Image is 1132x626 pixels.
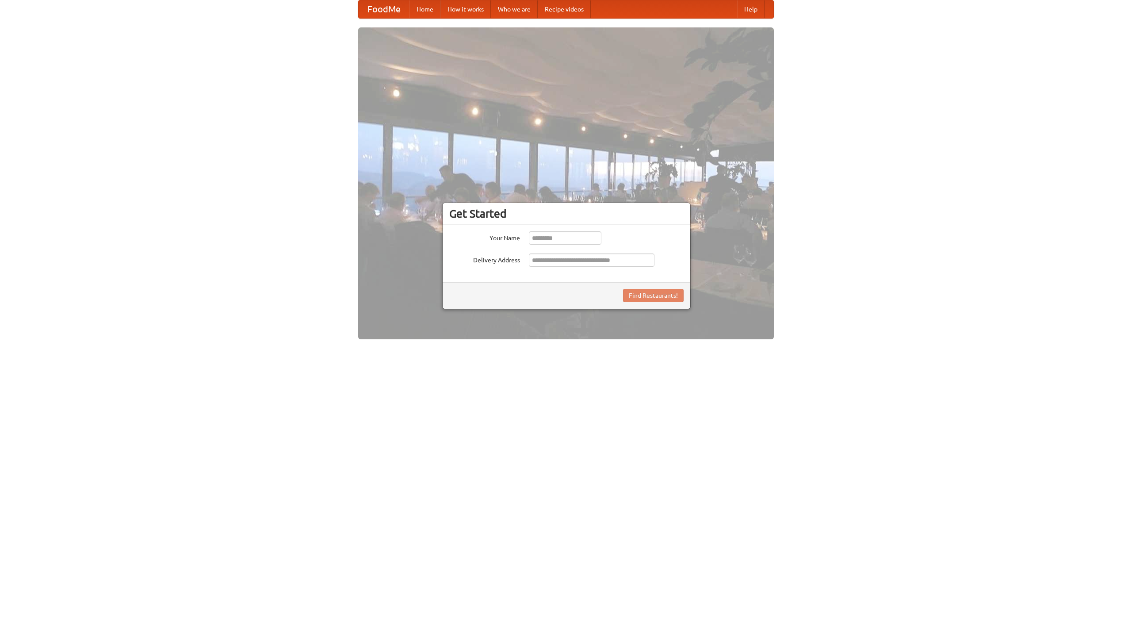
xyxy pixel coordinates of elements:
label: Delivery Address [449,253,520,265]
label: Your Name [449,231,520,242]
button: Find Restaurants! [623,289,684,302]
a: FoodMe [359,0,409,18]
a: Help [737,0,765,18]
a: Recipe videos [538,0,591,18]
h3: Get Started [449,207,684,220]
a: Who we are [491,0,538,18]
a: How it works [440,0,491,18]
a: Home [409,0,440,18]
